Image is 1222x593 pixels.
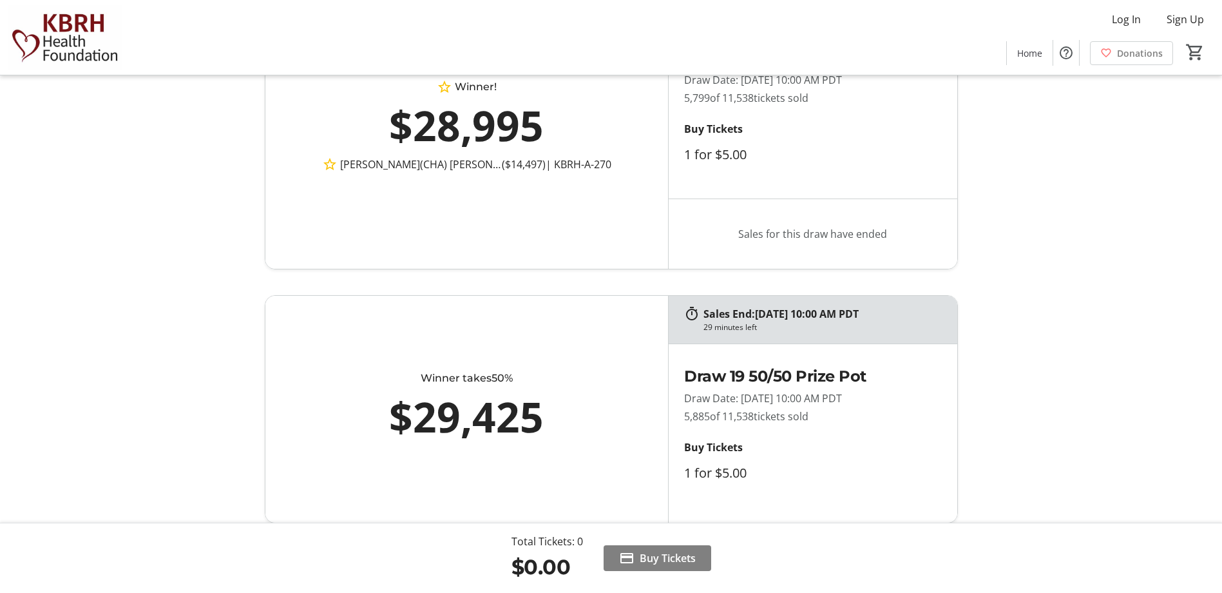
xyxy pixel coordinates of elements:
button: Buy Tickets [604,545,711,571]
button: Help [1053,40,1079,66]
a: Home [1007,41,1053,65]
span: Home [1017,46,1042,60]
button: Log In [1102,9,1151,30]
span: [PERSON_NAME](CHA) [PERSON_NAME] [340,157,502,172]
a: Donations [1090,41,1173,65]
strong: Buy Tickets [684,122,743,136]
span: | KBRH-A-270 [546,157,611,172]
span: 50% [492,372,513,384]
p: Sales for this draw have ended [684,209,942,258]
p: Draw Date: [DATE] 10:00 AM PDT [684,72,942,88]
span: Sales End: [703,307,755,321]
span: Donations [1117,46,1163,60]
p: Draw Date: [DATE] 10:00 AM PDT [684,391,942,406]
button: Cart [1183,41,1207,64]
button: Sign Up [1156,9,1214,30]
div: $28,995 [322,95,612,157]
span: of 11,538 [710,91,754,105]
p: 5,885 tickets sold [684,409,942,424]
div: 29 minutes left [703,322,757,333]
div: $29,425 [322,386,612,448]
div: Winner! [322,79,612,95]
div: $0.00 [511,552,583,583]
span: Sign Up [1167,12,1204,27]
span: Log In [1112,12,1141,27]
strong: Buy Tickets [684,440,743,454]
span: [DATE] 10:00 AM PDT [755,307,859,321]
div: Total Tickets: 0 [511,534,583,549]
div: Winner takes [322,371,612,386]
span: ($14,497) [502,157,546,172]
img: KBRH Health Foundation's Logo [8,5,122,70]
span: Buy Tickets [640,550,696,566]
label: 1 for $5.00 [684,147,747,162]
span: of 11,538 [710,409,754,423]
h2: Draw 19 50/50 Prize Pot [684,365,942,388]
p: 5,799 tickets sold [684,90,942,106]
label: 1 for $5.00 [684,465,747,481]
